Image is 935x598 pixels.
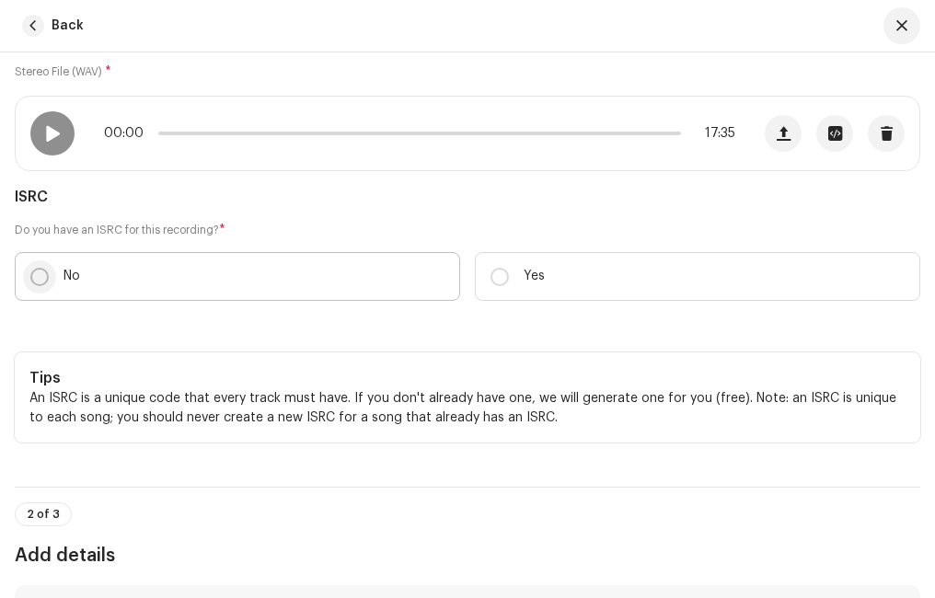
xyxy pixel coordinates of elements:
p: No [63,267,80,286]
h3: Add details [15,541,920,570]
h5: ISRC [15,186,920,208]
span: 00:00 [104,126,151,141]
p: Yes [524,267,545,286]
button: Back [15,7,98,44]
span: 2 of 3 [27,509,60,520]
h5: Tips [29,367,906,389]
small: Stereo File (WAV) [15,66,102,77]
label: Do you have an ISRC for this recording? [15,223,920,237]
p: An ISRC is a unique code that every track must have. If you don't already have one, we will gener... [29,389,906,428]
span: 17:35 [688,126,735,141]
span: Back [52,7,84,44]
